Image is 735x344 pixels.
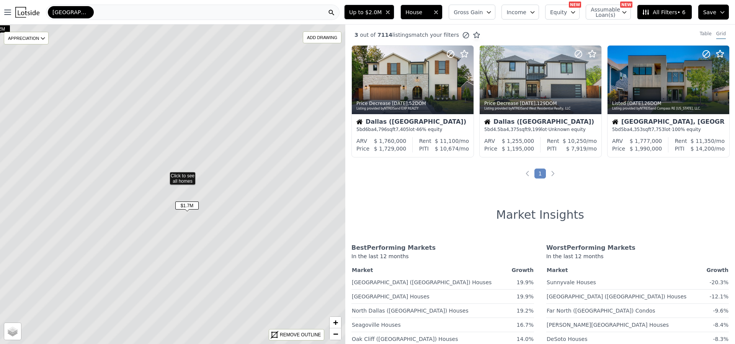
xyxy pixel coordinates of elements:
[352,305,469,315] a: North Dallas ([GEOGRAPHIC_DATA]) Houses
[612,119,618,125] img: House
[612,145,625,152] div: Price
[517,279,534,285] span: 19.9%
[612,119,725,126] div: [GEOGRAPHIC_DATA], [GEOGRAPHIC_DATA]
[352,333,458,343] a: Oak Cliff ([GEOGRAPHIC_DATA]) Houses
[376,32,392,38] span: 7114
[612,126,725,133] div: 5 bd 5 ba sqft lot · 100% equity
[352,290,430,300] a: [GEOGRAPHIC_DATA] Houses
[713,336,728,342] span: -8.3%
[586,5,631,20] button: Assumable Loan(s)
[675,137,687,145] div: Rent
[716,31,726,39] div: Grid
[351,265,511,275] th: Market
[687,137,725,145] div: /mo
[630,146,662,152] span: $ 1,990,000
[545,5,580,20] button: Equity
[484,145,497,152] div: Price
[566,146,586,152] span: $ 7,919
[352,276,492,286] a: [GEOGRAPHIC_DATA] ([GEOGRAPHIC_DATA]) Houses
[411,31,459,39] span: match your filters
[484,119,490,125] img: House
[502,138,534,144] span: $ 1,255,000
[642,8,685,16] span: All Filters • 6
[374,146,407,152] span: $ 1,729,000
[356,126,469,133] div: 5 bd 6 ba sqft lot · 46% equity
[612,100,725,106] div: Listed , 26 DOM
[484,100,598,106] div: Price Decrease , 129 DOM
[392,101,408,106] time: 2025-08-14 14:07
[344,5,394,20] button: Up to $2.0M
[356,106,470,111] div: Listing provided by NTREIS and EXP REALTY
[675,145,684,152] div: PITI
[528,127,541,132] span: 9,199
[691,146,714,152] span: $ 14,200
[351,45,473,157] a: Price Decrease [DATE],52DOMListing provided byNTREISand EXP REALTYHouseDallas ([GEOGRAPHIC_DATA])...
[501,5,539,20] button: Income
[607,45,729,157] a: Listed [DATE],26DOMListing provided byNTREISand Compass RE [US_STATE], LLC.House[GEOGRAPHIC_DATA]...
[431,137,469,145] div: /mo
[400,5,443,20] button: House
[517,293,534,300] span: 19.9%
[330,328,341,340] a: Zoom out
[419,145,429,152] div: PITI
[303,32,341,43] div: ADD DRAWING
[627,101,643,106] time: 2025-07-22 14:26
[356,100,470,106] div: Price Decrease , 52 DOM
[569,2,581,8] div: NEW
[559,137,597,145] div: /mo
[4,323,21,340] a: Layers
[345,170,735,177] ul: Pagination
[612,106,725,111] div: Listing provided by NTREIS and Compass RE [US_STATE], LLC.
[351,252,534,265] div: In the last 12 months
[374,138,407,144] span: $ 1,760,000
[713,322,728,328] span: -8.4%
[175,201,199,213] div: $1.7M
[700,31,712,39] div: Table
[547,333,588,343] a: DeSoto Houses
[691,138,714,144] span: $ 11,350
[454,8,483,16] span: Gross Gain
[547,290,686,300] a: [GEOGRAPHIC_DATA] ([GEOGRAPHIC_DATA]) Houses
[703,8,716,16] span: Save
[356,145,369,152] div: Price
[713,308,728,314] span: -9.6%
[620,2,632,8] div: NEW
[333,318,338,327] span: +
[517,322,534,328] span: 16.7%
[709,279,728,285] span: -20.3%
[484,119,597,126] div: Dallas ([GEOGRAPHIC_DATA])
[4,32,49,44] div: APPRECIATION
[546,252,729,265] div: In the last 12 months
[651,127,664,132] span: 7,753
[703,265,729,275] th: Growth
[356,119,363,125] img: House
[280,331,321,338] div: REMOVE OUTLINE
[333,329,338,339] span: −
[52,8,89,16] span: [GEOGRAPHIC_DATA]
[546,243,729,252] div: Worst Performing Markets
[547,305,655,315] a: Far North ([GEOGRAPHIC_DATA]) Condos
[612,137,623,145] div: ARV
[637,5,692,20] button: All Filters• 6
[547,137,559,145] div: Rent
[496,208,584,222] h1: Market Insights
[435,146,459,152] span: $ 10,674
[563,138,586,144] span: $ 10,250
[550,8,567,16] span: Equity
[356,137,367,145] div: ARV
[484,106,598,111] div: Listing provided by NTREIS and West Residential Realty, LLC
[524,170,531,177] a: Previous page
[429,145,469,152] div: /mo
[484,126,597,133] div: 5 bd 4.5 ba sqft lot · Unknown equity
[517,308,534,314] span: 19.2%
[506,127,519,132] span: 4,375
[591,7,615,18] span: Assumable Loan(s)
[419,137,431,145] div: Rent
[395,127,408,132] span: 7,405
[351,243,534,252] div: Best Performing Markets
[330,317,341,328] a: Zoom in
[557,145,597,152] div: /mo
[484,137,495,145] div: ARV
[534,169,546,179] a: Page 1 is your current page
[449,5,495,20] button: Gross Gain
